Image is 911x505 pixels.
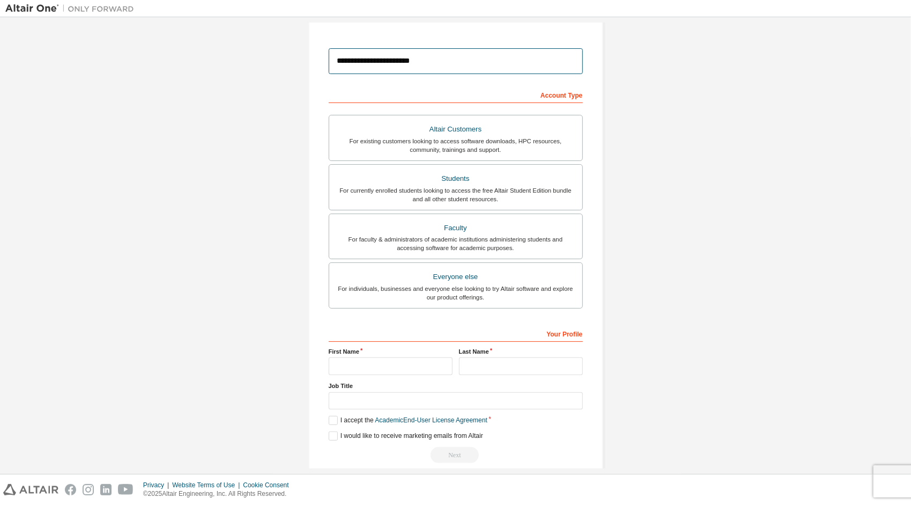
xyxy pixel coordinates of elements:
label: Last Name [459,347,583,356]
div: Your Profile [329,325,583,342]
a: Academic End-User License Agreement [375,416,487,424]
img: instagram.svg [83,484,94,495]
img: facebook.svg [65,484,76,495]
div: Faculty [336,221,576,236]
div: For currently enrolled students looking to access the free Altair Student Edition bundle and all ... [336,186,576,203]
p: © 2025 Altair Engineering, Inc. All Rights Reserved. [143,489,295,499]
div: Altair Customers [336,122,576,137]
div: For faculty & administrators of academic institutions administering students and accessing softwa... [336,235,576,252]
div: For individuals, businesses and everyone else looking to try Altair software and explore our prod... [336,284,576,302]
label: I would like to receive marketing emails from Altair [329,431,483,441]
div: Account Type [329,86,583,103]
div: Cookie Consent [243,481,295,489]
div: For existing customers looking to access software downloads, HPC resources, community, trainings ... [336,137,576,154]
div: Read and acccept EULA to continue [329,447,583,463]
img: Altair One [5,3,139,14]
div: Everyone else [336,269,576,284]
div: Students [336,171,576,186]
img: altair_logo.svg [3,484,58,495]
label: I accept the [329,416,487,425]
div: Privacy [143,481,172,489]
img: linkedin.svg [100,484,112,495]
div: Website Terms of Use [172,481,243,489]
label: Job Title [329,382,583,390]
label: First Name [329,347,453,356]
img: youtube.svg [118,484,134,495]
